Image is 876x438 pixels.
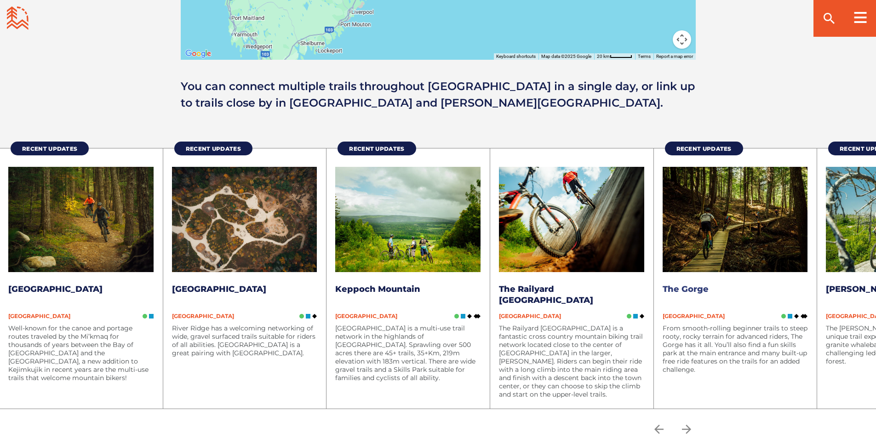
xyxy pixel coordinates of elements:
span: 20 km [597,54,610,59]
p: The Railyard [GEOGRAPHIC_DATA] is a fantastic cross country mountain biking trail network located... [499,324,644,398]
a: [GEOGRAPHIC_DATA] [8,284,103,294]
a: Recent Updates [665,142,743,155]
img: Black Diamond [467,314,472,319]
img: Green Circle [454,314,459,319]
a: Open this area in Google Maps (opens a new window) [183,48,213,60]
img: Blue Square [306,314,310,319]
img: Black Diamond [640,314,644,319]
p: From smooth-rolling beginner trails to steep rooty, rocky terrain for advanced riders, The Gorge ... [663,324,808,374]
img: Blue Square [788,314,792,319]
img: Double Black DIamond [801,314,807,319]
span: Recent Updates [349,145,404,152]
span: Recent Updates [22,145,77,152]
img: Blue Square [149,314,154,319]
img: Green Circle [143,314,147,319]
ion-icon: arrow back [652,422,666,436]
a: Recent Updates [338,142,416,155]
p: You can connect multiple trails throughout [GEOGRAPHIC_DATA] in a single day, or link up to trail... [181,78,696,111]
button: Map camera controls [673,30,691,49]
img: Blue Square [633,314,638,319]
span: [GEOGRAPHIC_DATA] [499,313,561,319]
img: Google [183,48,213,60]
a: Keppoch Mountain [335,284,420,294]
span: Map data ©2025 Google [541,54,591,59]
img: Green Circle [781,314,786,319]
p: [GEOGRAPHIC_DATA] is a multi-use trail network in the highlands of [GEOGRAPHIC_DATA]. Sprawling o... [335,324,481,382]
a: The Railyard [GEOGRAPHIC_DATA] [499,284,593,305]
span: [GEOGRAPHIC_DATA] [8,313,70,319]
img: Black Diamond [794,314,799,319]
button: Map Scale: 20 km per 45 pixels [594,53,635,60]
span: [GEOGRAPHIC_DATA] [172,313,234,319]
img: Double Black DIamond [474,314,481,319]
span: [GEOGRAPHIC_DATA] [663,313,725,319]
p: Well-known for the canoe and portage routes traveled by the Mi’kmaq for thousands of years betwee... [8,324,154,382]
img: Green Circle [299,314,304,319]
ion-icon: arrow forward [680,422,693,436]
a: Terms (opens in new tab) [638,54,651,59]
span: Recent Updates [676,145,732,152]
button: Keyboard shortcuts [496,53,536,60]
a: The Gorge [663,284,709,294]
img: Black Diamond [312,314,317,319]
span: [GEOGRAPHIC_DATA] [335,313,397,319]
a: Recent Updates [11,142,89,155]
a: Recent Updates [174,142,252,155]
img: River Ridge Common Mountain Bike Trails in New Germany, NS [172,167,317,272]
span: Recent Updates [186,145,241,152]
p: River Ridge has a welcoming networking of wide, gravel surfaced trails suitable for riders of all... [172,324,317,357]
img: Blue Square [461,314,465,319]
a: [GEOGRAPHIC_DATA] [172,284,266,294]
ion-icon: search [822,11,836,26]
img: Green Circle [627,314,631,319]
a: Report a map error [656,54,693,59]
